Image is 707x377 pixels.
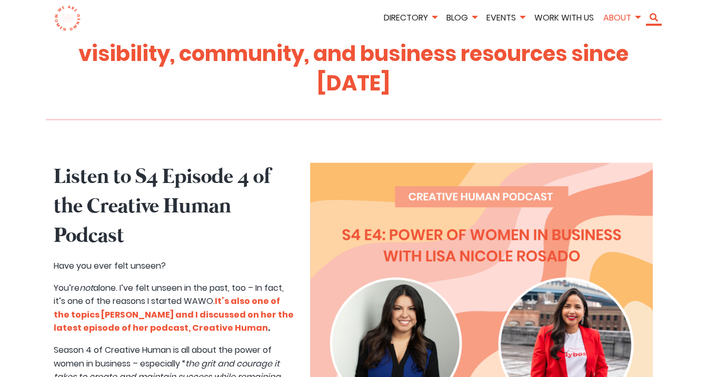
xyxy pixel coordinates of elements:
span: Season 4 of Creative Human is all about the power of women in business – especially “ [54,344,272,370]
span: not [79,282,93,294]
b: . [268,322,270,334]
span: alone. I’ve felt unseen in the past, too – In fact, it’s one of the reasons I started WAWO. [54,282,284,308]
a: It’s also one of the topics [PERSON_NAME] and I discussed on her the latest episode of her podcas... [54,295,294,334]
span: Have you ever felt unseen? [54,260,166,272]
li: About [600,11,644,26]
a: Events [483,12,529,24]
h1: Helping [DEMOGRAPHIC_DATA] founders gain brand visibility, community, and business resources sinc... [56,9,651,98]
a: Work With Us [531,12,598,24]
li: Events [483,11,529,26]
img: logo [54,5,81,32]
li: Directory [380,11,441,26]
h2: Listen to S4 Episode 4 of the Creative Human Podcast [54,162,295,251]
span: You’re [54,282,79,294]
a: About [600,12,644,24]
a: Blog [443,12,481,24]
li: Blog [443,11,481,26]
a: Search [646,13,662,22]
a: Directory [380,12,441,24]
